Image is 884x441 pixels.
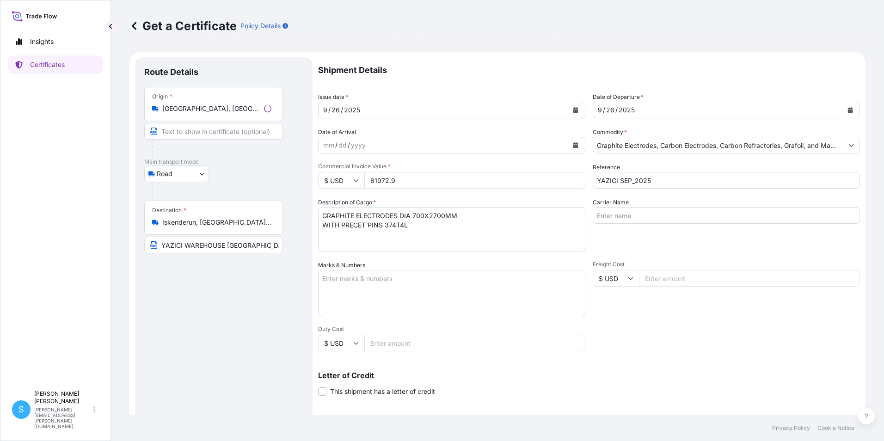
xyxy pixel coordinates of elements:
div: year, [618,104,636,116]
p: Certificates [30,60,65,69]
a: Cookie Notice [817,424,854,432]
div: / [341,104,343,116]
span: Road [157,169,172,178]
span: Duty Cost [318,325,585,333]
div: year, [343,104,361,116]
button: Show suggestions [843,137,859,153]
a: Privacy Policy [772,424,810,432]
span: Issue date [318,92,348,102]
div: month, [322,140,335,151]
div: Destination [152,207,186,214]
input: Type to search commodity [593,137,843,153]
span: S [18,405,24,414]
label: Commodity [593,128,627,137]
div: day, [338,140,348,151]
input: Text to appear on certificate [144,237,283,253]
div: / [615,104,618,116]
input: Enter amount [639,270,860,287]
div: / [348,140,350,151]
div: month, [597,104,603,116]
p: Insights [30,37,54,46]
input: Destination [162,218,271,227]
input: Enter amount [364,172,585,189]
p: Get a Certificate [129,18,237,33]
span: Date of Departure [593,92,644,102]
input: Enter name [593,207,860,224]
a: Insights [8,32,103,51]
div: Origin [152,93,172,100]
div: / [328,104,331,116]
button: Calendar [843,103,858,117]
p: Policy Details [240,21,281,31]
span: Commercial Invoice Value [318,163,585,170]
p: Main transport mode [144,158,303,165]
button: Select transport [144,165,209,182]
p: [PERSON_NAME] [PERSON_NAME] [34,390,92,405]
input: Origin [162,104,260,113]
div: year, [350,140,367,151]
input: Enter booking reference [593,172,860,189]
a: Certificates [8,55,103,74]
div: day, [331,104,341,116]
label: Marks & Numbers [318,261,365,270]
div: Loading [264,105,271,112]
button: Calendar [568,103,583,117]
p: Route Details [144,67,198,78]
label: Reference [593,163,620,172]
p: Shipment Details [318,57,860,83]
span: Freight Cost [593,261,860,268]
div: / [603,104,605,116]
input: Enter amount [364,335,585,351]
span: This shipment has a letter of credit [330,387,435,396]
input: Text to appear on certificate [144,123,283,140]
div: month, [322,104,328,116]
p: Letter of Credit [318,372,860,379]
span: Date of Arrival [318,128,356,137]
div: day, [605,104,615,116]
label: Description of Cargo [318,198,376,207]
p: [PERSON_NAME][EMAIL_ADDRESS][PERSON_NAME][DOMAIN_NAME] [34,407,92,429]
label: Carrier Name [593,198,629,207]
textarea: GRAPHITE ELECTRODES DIA 700X2700MM WITH PRECET PINS 374T4L [318,207,585,251]
div: / [335,140,338,151]
button: Calendar [568,138,583,153]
